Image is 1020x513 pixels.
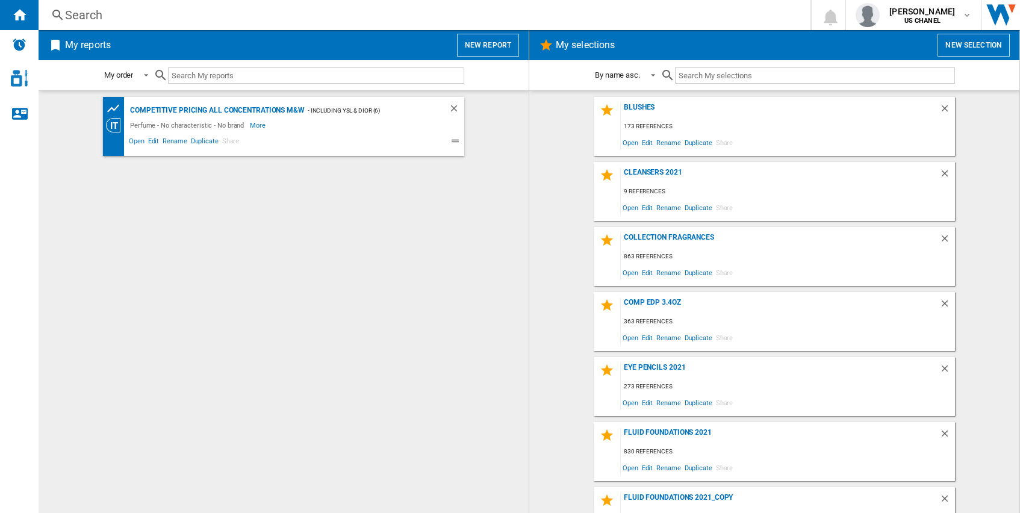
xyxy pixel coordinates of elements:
[939,428,955,444] div: Delete
[127,135,146,150] span: Open
[683,459,714,476] span: Duplicate
[714,199,735,216] span: Share
[106,101,127,116] div: Product prices grid
[640,329,655,346] span: Edit
[127,103,305,118] div: competitive pricing all concentrations M&W
[856,3,880,27] img: profile.jpg
[621,249,955,264] div: 863 references
[189,135,220,150] span: Duplicate
[621,314,955,329] div: 363 references
[127,118,250,132] div: Perfume - No characteristic - No brand
[621,298,939,314] div: comp edp 3.4oz
[655,394,682,411] span: Rename
[640,199,655,216] span: Edit
[553,34,617,57] h2: My selections
[714,134,735,151] span: Share
[621,444,955,459] div: 830 references
[621,233,939,249] div: COLLECTION FRAGRANCES
[621,119,955,134] div: 173 references
[106,118,127,132] div: Category View
[938,34,1010,57] button: New selection
[621,363,939,379] div: Eye pencils 2021
[714,329,735,346] span: Share
[714,264,735,281] span: Share
[621,329,640,346] span: Open
[621,103,939,119] div: Blushes
[621,394,640,411] span: Open
[655,134,682,151] span: Rename
[683,134,714,151] span: Duplicate
[939,298,955,314] div: Delete
[621,168,939,184] div: Cleansers 2021
[11,70,28,87] img: cosmetic-logo.svg
[939,493,955,509] div: Delete
[655,329,682,346] span: Rename
[12,37,26,52] img: alerts-logo.svg
[714,459,735,476] span: Share
[939,103,955,119] div: Delete
[675,67,955,84] input: Search My selections
[250,118,267,132] span: More
[161,135,188,150] span: Rename
[621,379,955,394] div: 273 references
[305,103,424,118] div: - including ysl & dior (6)
[714,394,735,411] span: Share
[683,199,714,216] span: Duplicate
[640,394,655,411] span: Edit
[939,233,955,249] div: Delete
[65,7,779,23] div: Search
[640,459,655,476] span: Edit
[595,70,640,79] div: By name asc.
[63,34,113,57] h2: My reports
[621,264,640,281] span: Open
[683,264,714,281] span: Duplicate
[939,168,955,184] div: Delete
[621,199,640,216] span: Open
[621,459,640,476] span: Open
[621,428,939,444] div: Fluid foundations 2021
[683,394,714,411] span: Duplicate
[168,67,464,84] input: Search My reports
[220,135,241,150] span: Share
[640,134,655,151] span: Edit
[655,199,682,216] span: Rename
[104,70,133,79] div: My order
[889,5,955,17] span: [PERSON_NAME]
[939,363,955,379] div: Delete
[655,459,682,476] span: Rename
[683,329,714,346] span: Duplicate
[621,134,640,151] span: Open
[904,17,941,25] b: US CHANEL
[449,103,464,118] div: Delete
[655,264,682,281] span: Rename
[457,34,519,57] button: New report
[621,184,955,199] div: 9 references
[640,264,655,281] span: Edit
[621,493,939,509] div: Fluid foundations 2021_copy
[146,135,161,150] span: Edit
